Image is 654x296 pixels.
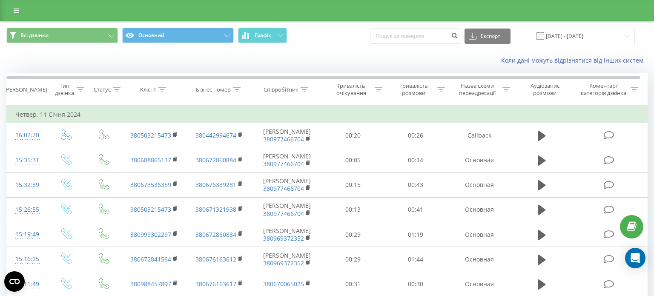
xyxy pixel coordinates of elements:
button: Основний [122,28,234,43]
span: Графік [255,32,271,38]
a: 380672860884 [195,156,236,164]
div: 15:16:25 [15,251,38,267]
td: [PERSON_NAME] [252,197,322,222]
a: 380503215473 [130,205,171,213]
a: 380670065025 [263,280,304,288]
td: 00:43 [384,172,447,197]
a: 380503215473 [130,131,171,139]
a: 380676163617 [195,280,236,288]
div: 15:26:55 [15,201,38,218]
td: Основная [447,172,512,197]
a: 380977466704 [263,160,304,168]
div: 15:35:31 [15,152,38,169]
td: 00:29 [322,222,384,247]
button: Open CMP widget [4,271,25,292]
td: 01:19 [384,222,447,247]
button: Всі дзвінки [6,28,118,43]
a: 380673536359 [130,181,171,189]
td: [PERSON_NAME] [252,222,322,247]
div: Тривалість розмови [392,82,435,97]
td: [PERSON_NAME] [252,123,322,148]
a: 380969372352 [263,259,304,267]
div: 16:02:20 [15,127,38,144]
td: 00:13 [322,197,384,222]
a: 380676163612 [195,255,236,263]
td: Callback [447,123,512,148]
div: [PERSON_NAME] [4,86,47,93]
td: 01:44 [384,247,447,272]
td: Основная [447,148,512,172]
td: Основная [447,222,512,247]
td: Четвер, 11 Січня 2024 [7,106,648,123]
div: Коментар/категорія дзвінка [579,82,628,97]
a: 380676339281 [195,181,236,189]
div: Статус [94,86,111,93]
a: 380977466704 [263,184,304,193]
div: Бізнес номер [196,86,231,93]
td: 00:15 [322,172,384,197]
td: 00:20 [322,123,384,148]
div: Назва схеми переадресації [455,82,500,97]
a: 380999302297 [130,230,171,239]
div: Open Intercom Messenger [625,248,645,268]
a: 380672860884 [195,230,236,239]
a: 380442994674 [195,131,236,139]
td: [PERSON_NAME] [252,148,322,172]
td: Основная [447,247,512,272]
button: Графік [238,28,287,43]
a: 380977466704 [263,135,304,143]
button: Експорт [465,29,511,44]
div: 15:32:39 [15,177,38,193]
span: Всі дзвінки [20,32,49,39]
a: 380672841564 [130,255,171,263]
td: [PERSON_NAME] [252,172,322,197]
div: 15:11:49 [15,276,38,293]
td: [PERSON_NAME] [252,247,322,272]
td: 00:41 [384,197,447,222]
input: Пошук за номером [370,29,460,44]
a: 380988457897 [130,280,171,288]
div: Клієнт [140,86,156,93]
div: Тривалість очікування [330,82,373,97]
td: Основная [447,197,512,222]
td: 00:29 [322,247,384,272]
a: 380969372352 [263,234,304,242]
td: 00:14 [384,148,447,172]
div: Співробітник [264,86,298,93]
div: Аудіозапис розмови [520,82,570,97]
a: 380671321938 [195,205,236,213]
a: Коли дані можуть відрізнятися вiд інших систем [501,56,648,64]
td: 00:05 [322,148,384,172]
a: 380688865137 [130,156,171,164]
a: 380977466704 [263,210,304,218]
div: 15:19:49 [15,226,38,243]
div: Тип дзвінка [54,82,75,97]
td: 00:26 [384,123,447,148]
